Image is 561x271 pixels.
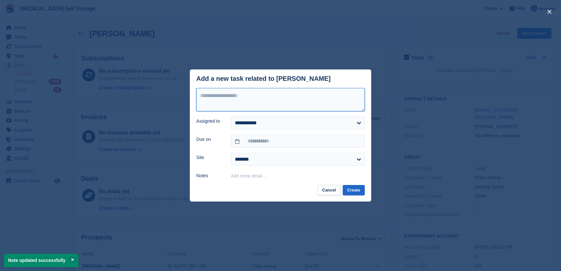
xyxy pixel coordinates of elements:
[196,154,223,161] label: Site
[317,185,340,196] button: Cancel
[343,185,365,196] button: Create
[196,118,223,125] label: Assigned to
[544,6,555,17] button: close
[4,254,78,267] p: Note updated successfully
[196,136,223,143] label: Due on
[196,75,331,82] div: Add a new task related to [PERSON_NAME]
[231,173,267,179] button: Add extra detail…
[196,172,223,179] label: Notes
